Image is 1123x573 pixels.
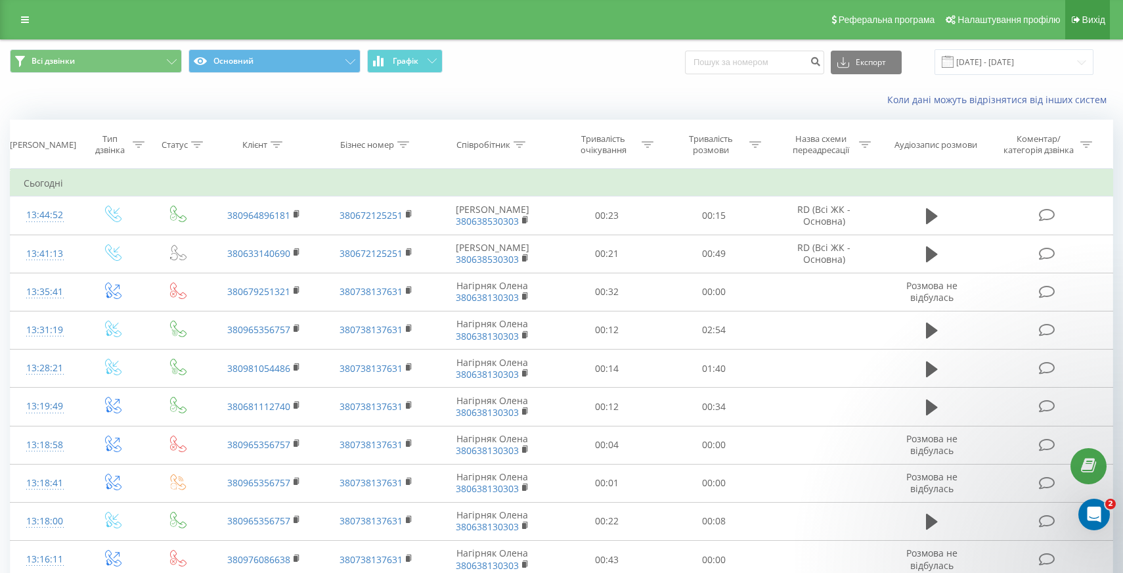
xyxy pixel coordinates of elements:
span: Розмова не відбулась [906,279,958,304]
a: 380638130303 [456,520,519,533]
td: 00:22 [553,502,661,540]
a: 380638130303 [456,330,519,342]
a: 380738137631 [340,285,403,298]
span: Вихід [1082,14,1105,25]
a: 380638130303 [456,291,519,304]
td: Нагірняк Олена [432,426,553,464]
span: Налаштування профілю [958,14,1060,25]
div: Клієнт [242,139,267,150]
td: 01:40 [661,350,768,388]
div: 13:18:00 [24,509,66,534]
td: 00:34 [661,388,768,426]
div: Коментар/категорія дзвінка [1000,133,1077,156]
td: 00:21 [553,235,661,273]
td: Нагірняк Олена [432,350,553,388]
a: 380672125251 [340,247,403,260]
a: 380638130303 [456,559,519,572]
td: RD (Всі ЖК - Основна) [768,235,879,273]
a: 380633140690 [227,247,290,260]
td: Нагірняк Олена [432,388,553,426]
td: 00:04 [553,426,661,464]
a: 380738137631 [340,476,403,489]
span: Розмова не відбулась [906,432,958,457]
a: 380638530303 [456,253,519,265]
td: RD (Всі ЖК - Основна) [768,196,879,235]
div: 13:31:19 [24,317,66,343]
td: Нагірняк Олена [432,273,553,311]
td: 00:32 [553,273,661,311]
div: Статус [162,139,188,150]
span: Розмова не відбулась [906,470,958,495]
td: 00:00 [661,464,768,502]
td: 00:12 [553,311,661,349]
a: 380965356757 [227,323,290,336]
a: 380681112740 [227,400,290,413]
a: 380965356757 [227,476,290,489]
button: Основний [188,49,361,73]
span: 2 [1105,499,1116,509]
td: [PERSON_NAME] [432,196,553,235]
span: Розмова не відбулась [906,547,958,571]
a: 380738137631 [340,362,403,375]
div: Тривалість розмови [676,133,746,156]
a: 380638130303 [456,444,519,457]
a: 380981054486 [227,362,290,375]
td: 00:01 [553,464,661,502]
div: 13:16:11 [24,547,66,572]
div: 13:44:52 [24,202,66,228]
iframe: Intercom live chat [1078,499,1110,530]
td: 00:14 [553,350,661,388]
div: [PERSON_NAME] [10,139,76,150]
span: Всі дзвінки [32,56,75,66]
a: 380976086638 [227,553,290,566]
a: 380638130303 [456,482,519,495]
td: [PERSON_NAME] [432,235,553,273]
td: 00:49 [661,235,768,273]
div: Аудіозапис розмови [894,139,977,150]
div: 13:28:21 [24,355,66,381]
a: 380638530303 [456,215,519,227]
div: 13:41:13 [24,241,66,267]
td: 00:15 [661,196,768,235]
div: Тривалість очікування [568,133,638,156]
a: 380738137631 [340,438,403,451]
td: Нагірняк Олена [432,311,553,349]
td: 00:00 [661,426,768,464]
div: Тип дзвінка [91,133,129,156]
a: 380638130303 [456,406,519,419]
div: 13:18:41 [24,470,66,496]
a: Коли дані можуть відрізнятися вiд інших систем [887,93,1113,106]
td: 02:54 [661,311,768,349]
div: Бізнес номер [340,139,394,150]
a: 380738137631 [340,400,403,413]
button: Всі дзвінки [10,49,182,73]
a: 380738137631 [340,553,403,566]
a: 380672125251 [340,209,403,221]
input: Пошук за номером [685,51,824,74]
a: 380638130303 [456,368,519,380]
span: Графік [393,57,418,66]
div: 13:19:49 [24,394,66,419]
div: 13:18:58 [24,432,66,458]
td: Сьогодні [11,170,1113,196]
a: 380965356757 [227,515,290,527]
div: Співробітник [456,139,510,150]
td: 00:00 [661,273,768,311]
a: 380964896181 [227,209,290,221]
td: Нагірняк Олена [432,464,553,502]
td: 00:23 [553,196,661,235]
td: Нагірняк Олена [432,502,553,540]
div: 13:35:41 [24,279,66,305]
td: 00:08 [661,502,768,540]
div: Назва схеми переадресації [785,133,856,156]
a: 380738137631 [340,515,403,527]
span: Реферальна програма [839,14,935,25]
button: Графік [367,49,443,73]
a: 380738137631 [340,323,403,336]
a: 380679251321 [227,285,290,298]
button: Експорт [831,51,902,74]
a: 380965356757 [227,438,290,451]
td: 00:12 [553,388,661,426]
